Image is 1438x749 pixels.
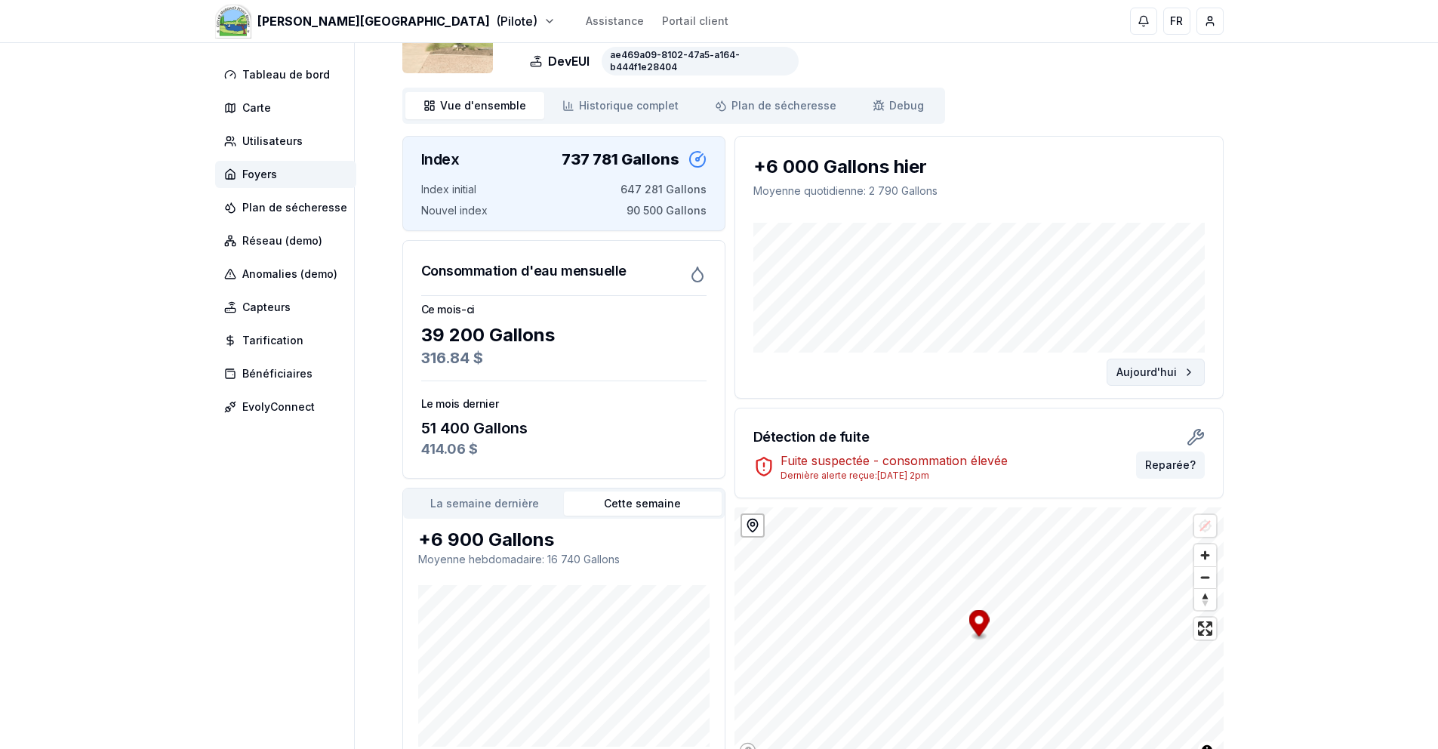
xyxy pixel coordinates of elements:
button: Zoom out [1194,566,1216,588]
div: Map marker [968,610,989,641]
a: Vue d'ensemble [405,92,544,119]
button: Zoom in [1194,544,1216,566]
span: Fuite suspectée - consommation élevée [781,453,1008,468]
span: Index initial [421,182,476,197]
a: Carte [215,94,362,122]
button: FR [1163,8,1190,35]
a: Assistance [586,14,644,29]
span: Plan de sécheresse [731,98,836,113]
a: Anomalies (demo) [215,260,362,288]
button: Enter fullscreen [1194,618,1216,640]
div: 51 400 Gallons [421,418,707,439]
a: Foyers [215,161,362,188]
span: 647 281 Gallons [620,182,707,197]
div: +6 000 Gallons hier [753,155,1205,179]
span: Tableau de bord [242,67,330,82]
span: Carte [242,100,271,116]
h3: Détection de fuite [753,427,870,448]
a: Portail client [662,14,728,29]
span: (Pilote) [496,12,537,30]
span: Zoom out [1194,567,1216,588]
span: Historique complet [579,98,679,113]
span: EvolyConnect [242,399,315,415]
button: [PERSON_NAME][GEOGRAPHIC_DATA](Pilote) [215,12,556,30]
a: Capteurs [215,294,362,321]
div: 414.06 $ [421,439,707,460]
div: 316.84 $ [421,347,707,368]
h3: Le mois dernier [421,396,707,411]
a: EvolyConnect [215,393,362,421]
span: Anomalies (demo) [242,267,337,282]
p: Moyenne hebdomadaire : 16 740 Gallons [418,552,710,567]
div: ae469a09-8102-47a5-a164-b444f1e28404 [602,47,799,76]
span: Réseau (demo) [242,233,322,248]
div: +6 900 Gallons [418,528,710,552]
a: Tableau de bord [215,61,362,88]
span: Vue d'ensemble [440,98,526,113]
span: 90 500 Gallons [627,203,707,218]
a: Plan de sécheresse [215,194,362,221]
span: FR [1170,14,1183,29]
button: Reset bearing to north [1194,588,1216,610]
span: Bénéficiaires [242,366,313,381]
a: Réseau (demo) [215,227,362,254]
a: Debug [854,92,942,119]
span: Tarification [242,333,303,348]
button: La semaine dernière [406,492,564,516]
p: Moyenne quotidienne : 2 790 Gallons [753,183,1205,199]
div: 39 200 Gallons [421,323,707,347]
span: [PERSON_NAME][GEOGRAPHIC_DATA] [257,12,490,30]
h3: Index [421,149,460,170]
span: Nouvel index [421,203,488,218]
h3: Consommation d'eau mensuelle [421,260,627,282]
span: Capteurs [242,300,291,315]
a: Utilisateurs [215,128,362,155]
a: Plan de sécheresse [697,92,854,119]
img: Morgan's Point Resort Logo [215,3,251,39]
div: 737 781 Gallons [562,149,679,170]
a: Bénéficiaires [215,360,362,387]
span: Reset bearing to north [1194,589,1216,610]
a: Tarification [215,327,362,354]
h3: Ce mois-ci [421,302,707,317]
button: Location not available [1194,515,1216,537]
span: Plan de sécheresse [242,200,347,215]
span: Utilisateurs [242,134,303,149]
span: Foyers [242,167,277,182]
button: Aujourd'hui [1107,359,1205,386]
div: Dernière alerte reçue : [DATE] 2pm [781,470,1008,482]
a: Historique complet [544,92,697,119]
span: Debug [889,98,924,113]
button: Reparée? [1136,452,1205,479]
button: Cette semaine [564,492,722,516]
p: DevEUI [530,47,590,76]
